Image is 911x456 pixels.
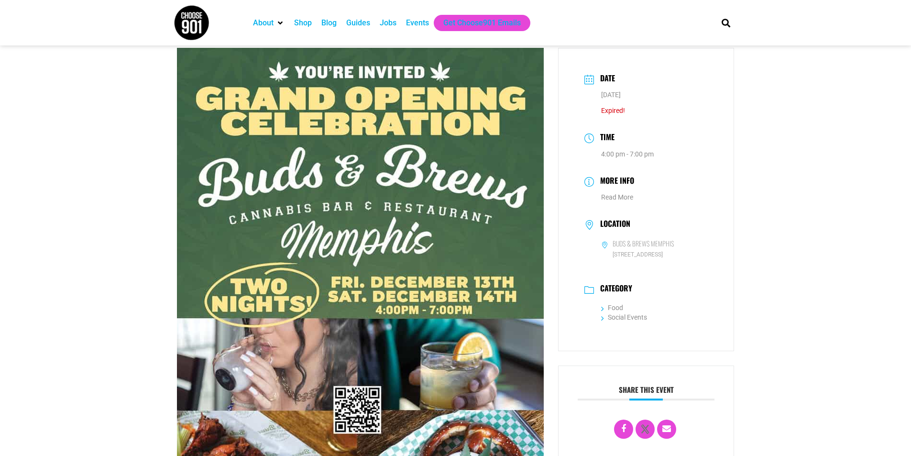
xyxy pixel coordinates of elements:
[601,250,708,259] span: [STREET_ADDRESS]
[248,15,289,31] div: About
[406,17,429,29] a: Events
[601,313,647,321] a: Social Events
[443,17,521,29] a: Get Choose901 Emails
[718,15,734,31] div: Search
[595,131,615,145] h3: Time
[614,420,633,439] a: Share on Facebook
[248,15,705,31] nav: Main nav
[601,304,623,311] a: Food
[253,17,274,29] a: About
[578,385,715,400] h3: Share this event
[601,193,633,201] a: Read More
[601,91,621,99] span: [DATE]
[346,17,370,29] a: Guides
[657,420,676,439] a: Email
[595,175,634,189] h3: More Info
[380,17,396,29] a: Jobs
[613,239,674,248] h6: Buds & Brews Memphis
[595,284,632,295] h3: Category
[321,17,337,29] a: Blog
[595,219,630,231] h3: Location
[636,420,655,439] a: X Social Network
[601,150,654,158] abbr: 4:00 pm - 7:00 pm
[294,17,312,29] a: Shop
[601,107,625,114] span: Expired!
[595,72,615,86] h3: Date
